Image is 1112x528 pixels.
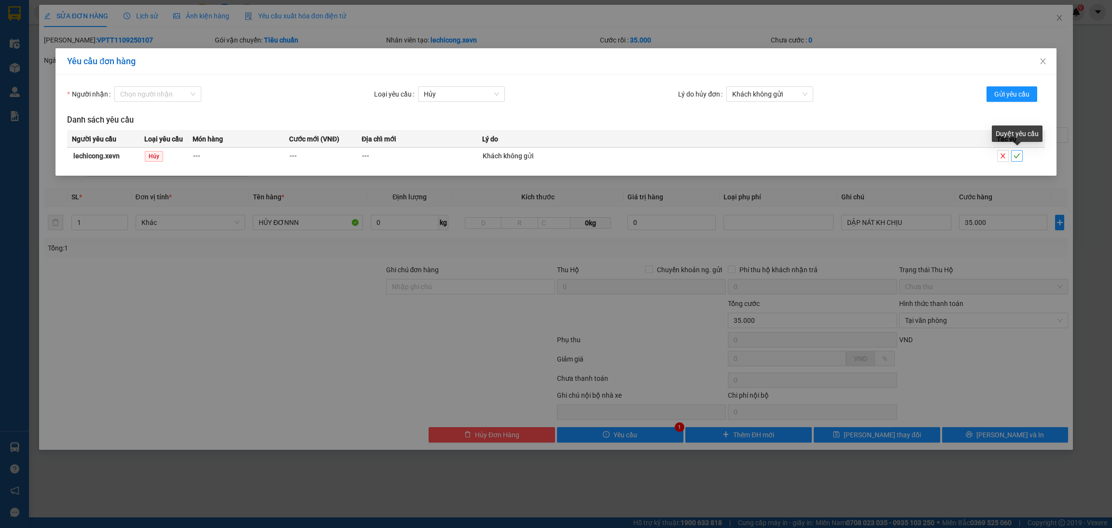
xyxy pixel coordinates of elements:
[67,86,114,102] label: Người nhận
[73,152,120,160] strong: lechicong.xevn
[482,134,498,144] span: Lý do
[678,86,726,102] label: Lý do hủy đơn
[1039,57,1047,65] span: close
[67,56,1045,67] div: Yêu cầu đơn hàng
[992,125,1042,142] div: Duyệt yêu cầu
[67,114,1045,126] h3: Danh sách yêu cầu
[290,152,297,160] span: ---
[362,152,369,160] span: ---
[193,152,200,160] span: ---
[1029,48,1056,75] button: Close
[998,153,1008,159] span: close
[193,134,223,144] span: Món hàng
[289,134,339,144] span: Cước mới (VNĐ)
[1012,153,1022,159] span: check
[144,134,183,144] span: Loại yêu cầu
[374,86,418,102] label: Loại yêu cầu
[987,86,1037,102] button: Gửi yêu cầu
[120,87,189,101] input: Người nhận
[997,150,1009,162] button: close
[1011,150,1023,162] button: check
[424,87,499,101] span: Hủy
[361,134,396,144] span: Địa chỉ mới
[483,152,534,160] span: Khách không gửi
[732,87,807,101] span: Khách không gửi
[72,134,116,144] span: Người yêu cầu
[145,151,163,162] span: Hủy
[994,89,1029,99] span: Gửi yêu cầu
